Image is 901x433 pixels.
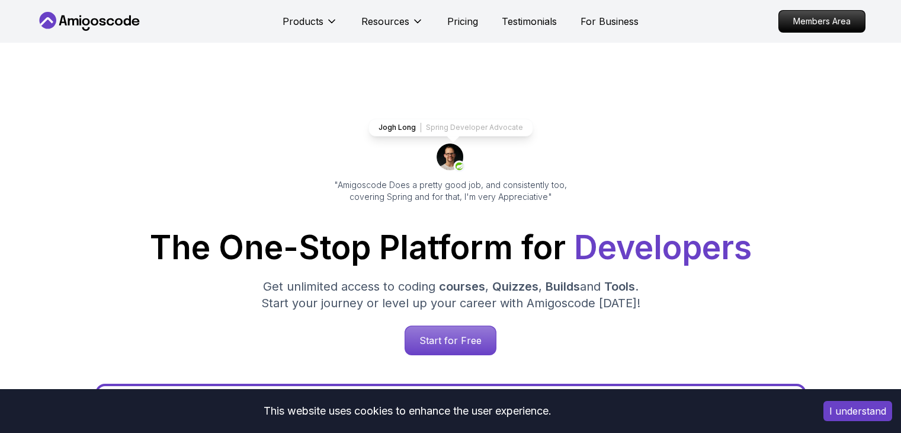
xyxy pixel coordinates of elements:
[379,123,416,132] p: Jogh Long
[581,14,639,28] a: For Business
[447,14,478,28] a: Pricing
[574,228,752,267] span: Developers
[823,401,892,421] button: Accept cookies
[361,14,409,28] p: Resources
[405,326,496,355] a: Start for Free
[9,398,806,424] div: This website uses cookies to enhance the user experience.
[426,123,523,132] p: Spring Developer Advocate
[502,14,557,28] a: Testimonials
[283,14,338,38] button: Products
[283,14,323,28] p: Products
[252,278,650,311] p: Get unlimited access to coding , , and . Start your journey or level up your career with Amigosco...
[779,11,865,32] p: Members Area
[492,279,538,294] span: Quizzes
[361,14,424,38] button: Resources
[405,326,496,355] p: Start for Free
[604,279,635,294] span: Tools
[546,279,580,294] span: Builds
[46,231,856,264] h1: The One-Stop Platform for
[439,279,485,294] span: courses
[778,10,865,33] a: Members Area
[318,179,583,203] p: "Amigoscode Does a pretty good job, and consistently too, covering Spring and for that, I'm very ...
[437,144,465,172] img: josh long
